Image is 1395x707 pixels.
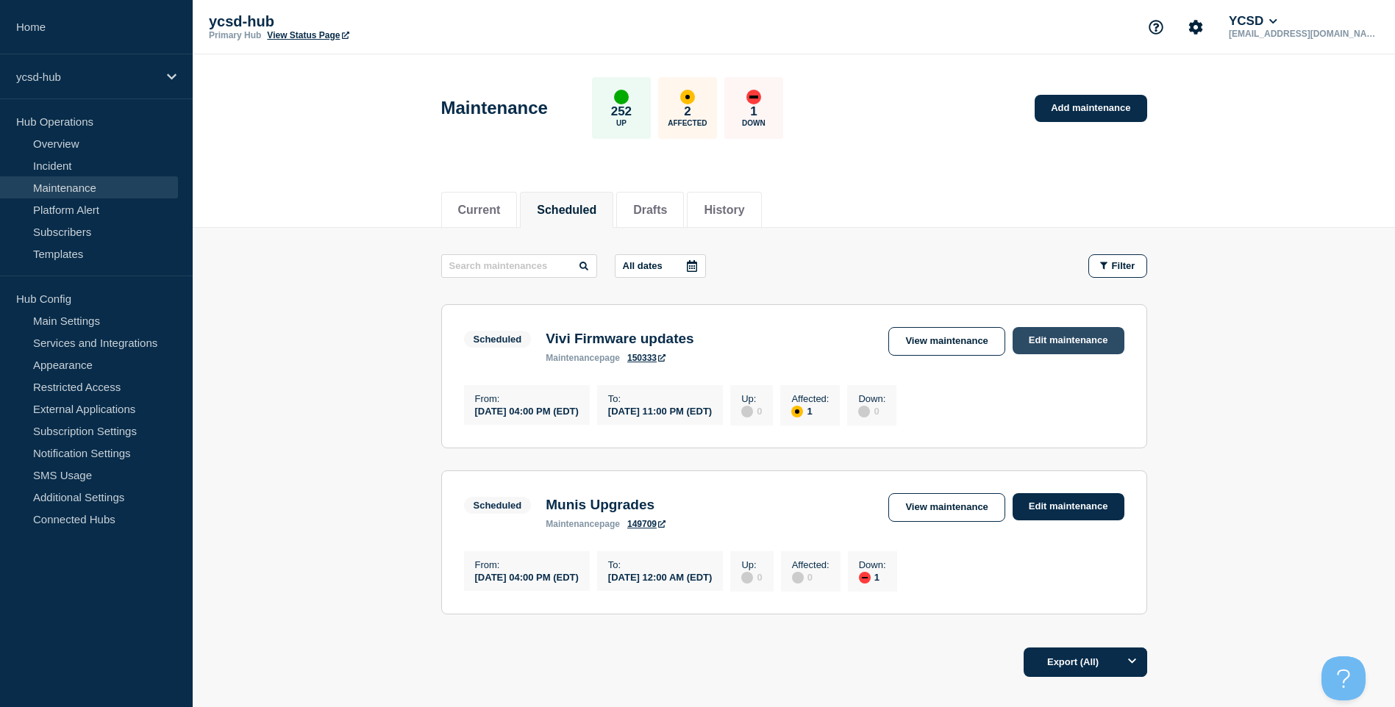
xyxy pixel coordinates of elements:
div: down [746,90,761,104]
p: All dates [623,260,663,271]
button: History [704,204,744,217]
a: 149709 [627,519,666,529]
p: From : [475,393,579,404]
p: Up [616,119,627,127]
div: [DATE] 11:00 PM (EDT) [608,404,712,417]
a: Add maintenance [1035,95,1146,122]
p: [EMAIL_ADDRESS][DOMAIN_NAME] [1226,29,1379,39]
button: Scheduled [537,204,596,217]
a: View maintenance [888,327,1005,356]
div: 1 [859,570,886,584]
div: 0 [741,404,762,417]
h3: Vivi Firmware updates [546,331,693,347]
button: Drafts [633,204,667,217]
div: affected [680,90,695,104]
p: 1 [750,104,757,119]
p: Up : [741,393,762,404]
a: Edit maintenance [1013,327,1124,354]
span: Filter [1112,260,1135,271]
p: Up : [741,559,762,570]
p: page [546,353,620,363]
p: Down : [859,559,886,570]
div: down [859,572,871,584]
div: [DATE] 04:00 PM (EDT) [475,404,579,417]
div: 0 [858,404,885,417]
h1: Maintenance [441,98,548,118]
span: maintenance [546,519,599,529]
div: [DATE] 04:00 PM (EDT) [475,570,579,583]
div: 0 [741,570,762,584]
div: 1 [791,404,829,417]
p: 252 [611,104,632,119]
a: Edit maintenance [1013,493,1124,520]
a: View maintenance [888,493,1005,522]
p: Affected : [791,393,829,404]
div: Scheduled [474,500,522,511]
p: Down : [858,393,885,404]
p: Down [742,119,766,127]
p: Affected : [792,559,829,570]
div: disabled [792,572,804,584]
span: maintenance [546,353,599,363]
div: [DATE] 12:00 AM (EDT) [608,570,713,583]
p: page [546,519,620,529]
button: Filter [1088,254,1147,278]
a: 150333 [627,353,666,363]
button: Current [458,204,501,217]
button: YCSD [1226,14,1280,29]
div: 0 [792,570,829,584]
p: From : [475,559,579,570]
p: Primary Hub [209,30,261,40]
div: disabled [741,406,753,417]
div: up [614,90,629,104]
button: Support [1141,12,1171,43]
a: View Status Page [267,30,349,40]
div: affected [791,406,803,417]
h3: Munis Upgrades [546,497,666,513]
button: All dates [615,254,706,278]
button: Options [1118,647,1147,677]
div: disabled [858,406,870,417]
input: Search maintenances [441,254,597,278]
p: To : [608,559,713,570]
div: disabled [741,572,753,584]
p: ycsd-hub [209,13,503,30]
button: Export (All) [1024,647,1147,677]
div: Scheduled [474,334,522,345]
p: To : [608,393,712,404]
p: Affected [668,119,707,127]
p: 2 [684,104,691,119]
button: Account settings [1180,12,1211,43]
iframe: Help Scout Beacon - Open [1321,656,1366,700]
p: ycsd-hub [16,71,157,83]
